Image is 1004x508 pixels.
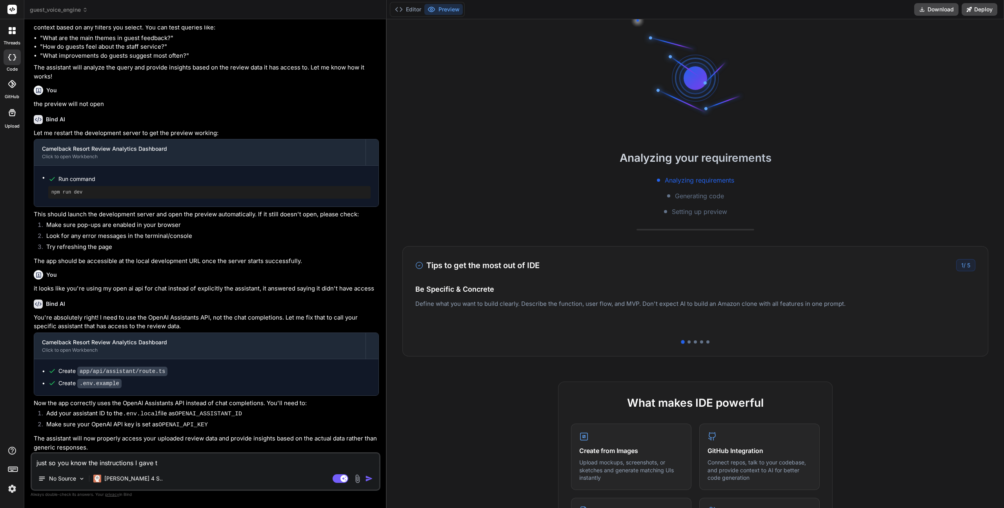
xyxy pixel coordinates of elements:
p: [PERSON_NAME] 4 S.. [104,475,163,482]
div: Click to open Workbench [42,347,358,353]
p: it looks like you're using my open ai api for chat instead of explicitly the assistant, it answer... [34,284,379,293]
code: OPENAI_ASSISTANT_ID [175,411,242,417]
li: "What are the main themes in guest feedback?" [40,34,379,43]
pre: npm run dev [51,189,367,196]
h2: What makes IDE powerful [571,395,820,411]
span: Run command [58,175,371,183]
p: The assistant will analyze the query and provide insights based on the review data it has access ... [34,63,379,81]
h4: GitHub Integration [708,446,811,455]
p: The app should be accessible at the local development URL once the server starts successfully. [34,257,379,266]
button: Editor [392,4,424,15]
button: Camelback Resort Review Analytics DashboardClick to open Workbench [34,139,366,165]
img: attachment [353,474,362,483]
button: Camelback Resort Review Analytics DashboardClick to open Workbench [34,333,366,359]
p: This should launch the development server and open the preview automatically. If it still doesn't... [34,210,379,219]
p: Let me restart the development server to get the preview working: [34,129,379,138]
li: Add your assistant ID to the file as [40,409,379,420]
img: Pick Models [78,475,85,482]
h3: Tips to get the most out of IDE [415,259,540,271]
code: app/api/assistant/route.ts [77,367,167,376]
p: You're absolutely right! I need to use the OpenAI Assistants API, not the chat completions. Let m... [34,313,379,331]
div: / [956,259,975,271]
li: "How do guests feel about the staff service?" [40,42,379,51]
div: Camelback Resort Review Analytics Dashboard [42,338,358,346]
li: Look for any error messages in the terminal/console [40,232,379,243]
code: OPENAI_API_KEY [158,422,208,428]
label: GitHub [5,93,19,100]
p: No Source [49,475,76,482]
button: Deploy [962,3,997,16]
p: Always double-check its answers. Your in Bind [31,491,380,498]
h6: Bind AI [46,115,65,123]
button: Preview [424,4,463,15]
h2: Analyzing your requirements [387,150,1004,166]
li: Make sure your OpenAI API key is set as [40,420,379,431]
button: Download [914,3,959,16]
p: Connect repos, talk to your codebase, and provide context to AI for better code generation [708,459,811,482]
span: privacy [105,492,119,497]
li: "What improvements do guests suggest most often?" [40,51,379,60]
li: Try refreshing the page [40,243,379,254]
div: Create [58,379,122,387]
p: The assistant will now properly access your uploaded review data and provide insights based on th... [34,434,379,452]
p: the preview will not open [34,100,379,109]
span: Analyzing requirements [665,175,734,185]
span: Generating code [675,191,724,201]
h6: You [46,86,57,94]
span: 5 [967,262,970,269]
h6: Bind AI [46,300,65,308]
h4: Be Specific & Concrete [415,284,975,294]
label: code [7,66,18,73]
label: threads [4,40,20,46]
textarea: just so you know the instructions I gave t [32,453,379,468]
img: Claude 4 Sonnet [93,475,101,482]
code: .env.local [123,411,158,417]
li: Make sure pop-ups are enabled in your browser [40,221,379,232]
span: guest_voice_engine [30,6,88,14]
h6: You [46,271,57,279]
span: Setting up preview [672,207,727,216]
div: Camelback Resort Review Analytics Dashboard [42,145,358,153]
h4: Create from Images [579,446,683,455]
code: .env.example [77,379,122,388]
img: settings [5,482,19,495]
span: 1 [961,262,964,269]
p: Upload mockups, screenshots, or sketches and generate matching UIs instantly [579,459,683,482]
div: Click to open Workbench [42,153,358,160]
div: Create [58,367,167,375]
p: Now the app correctly uses the OpenAI Assistants API instead of chat completions. You'll need to: [34,399,379,408]
img: icon [365,475,373,482]
label: Upload [5,123,20,130]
